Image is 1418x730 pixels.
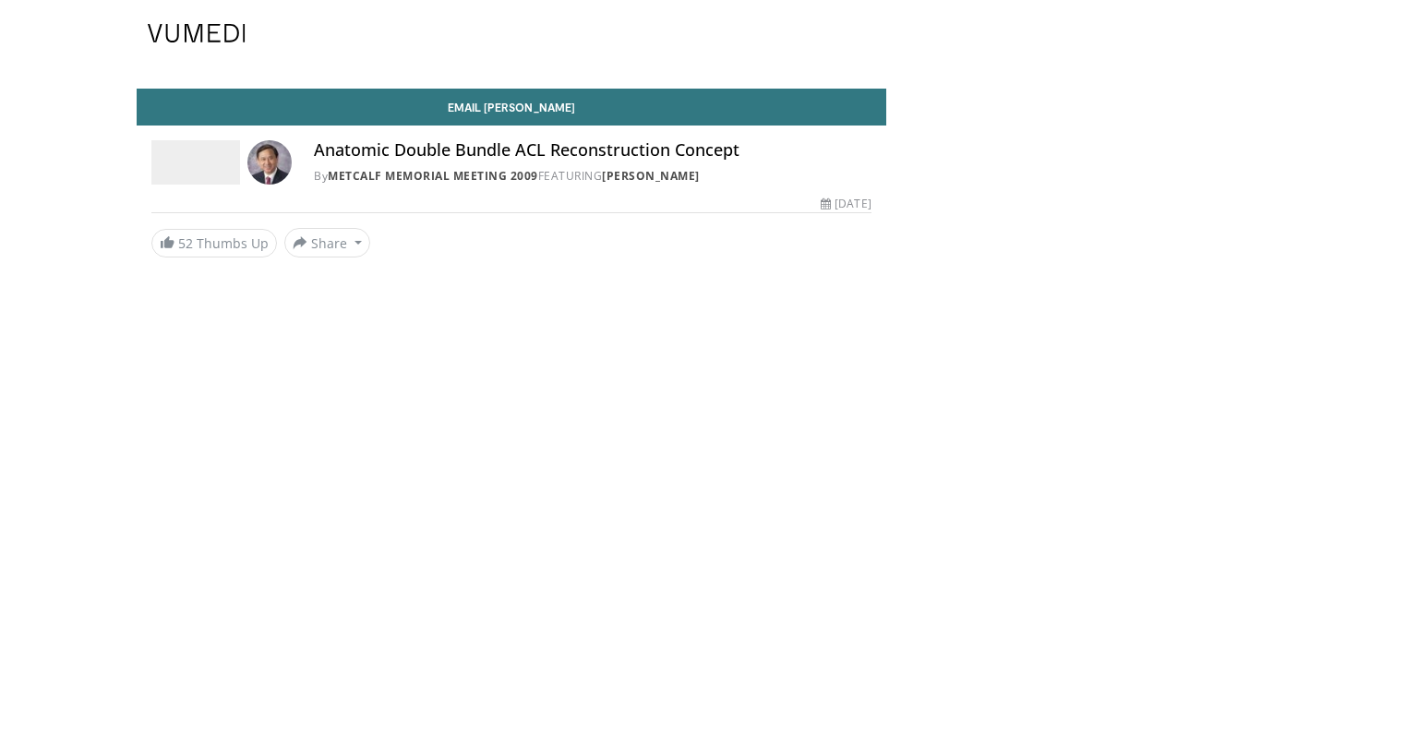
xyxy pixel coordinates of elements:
img: Metcalf Memorial Meeting 2009 [151,140,240,185]
span: 52 [178,234,193,252]
a: Email [PERSON_NAME] [137,89,886,126]
img: VuMedi Logo [148,24,246,42]
h4: Anatomic Double Bundle ACL Reconstruction Concept [314,140,871,161]
a: [PERSON_NAME] [602,168,700,184]
a: Metcalf Memorial Meeting 2009 [328,168,538,184]
div: [DATE] [821,196,871,212]
a: 52 Thumbs Up [151,229,277,257]
button: Share [284,228,370,257]
div: By FEATURING [314,168,871,185]
img: Avatar [247,140,292,185]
